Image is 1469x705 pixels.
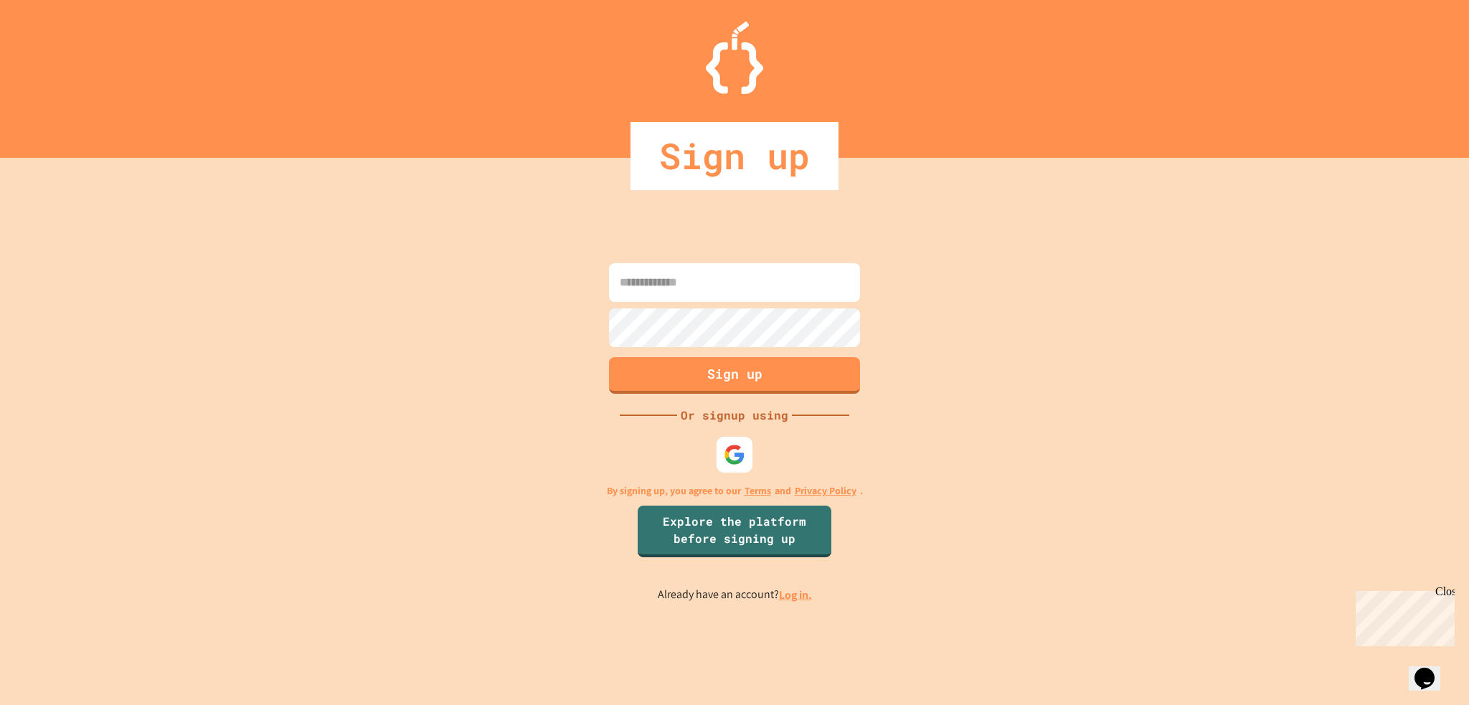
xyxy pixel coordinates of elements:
a: Terms [745,483,771,498]
iframe: chat widget [1350,585,1455,646]
div: Or signup using [677,407,792,424]
img: Logo.svg [706,22,763,94]
a: Log in. [779,587,812,602]
a: Explore the platform before signing up [638,506,831,557]
iframe: chat widget [1409,648,1455,691]
p: Already have an account? [658,586,812,604]
div: Sign up [630,122,839,190]
img: google-icon.svg [724,444,745,465]
button: Sign up [609,357,860,394]
div: Chat with us now!Close [6,6,99,91]
p: By signing up, you agree to our and . [607,483,863,498]
a: Privacy Policy [795,483,856,498]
